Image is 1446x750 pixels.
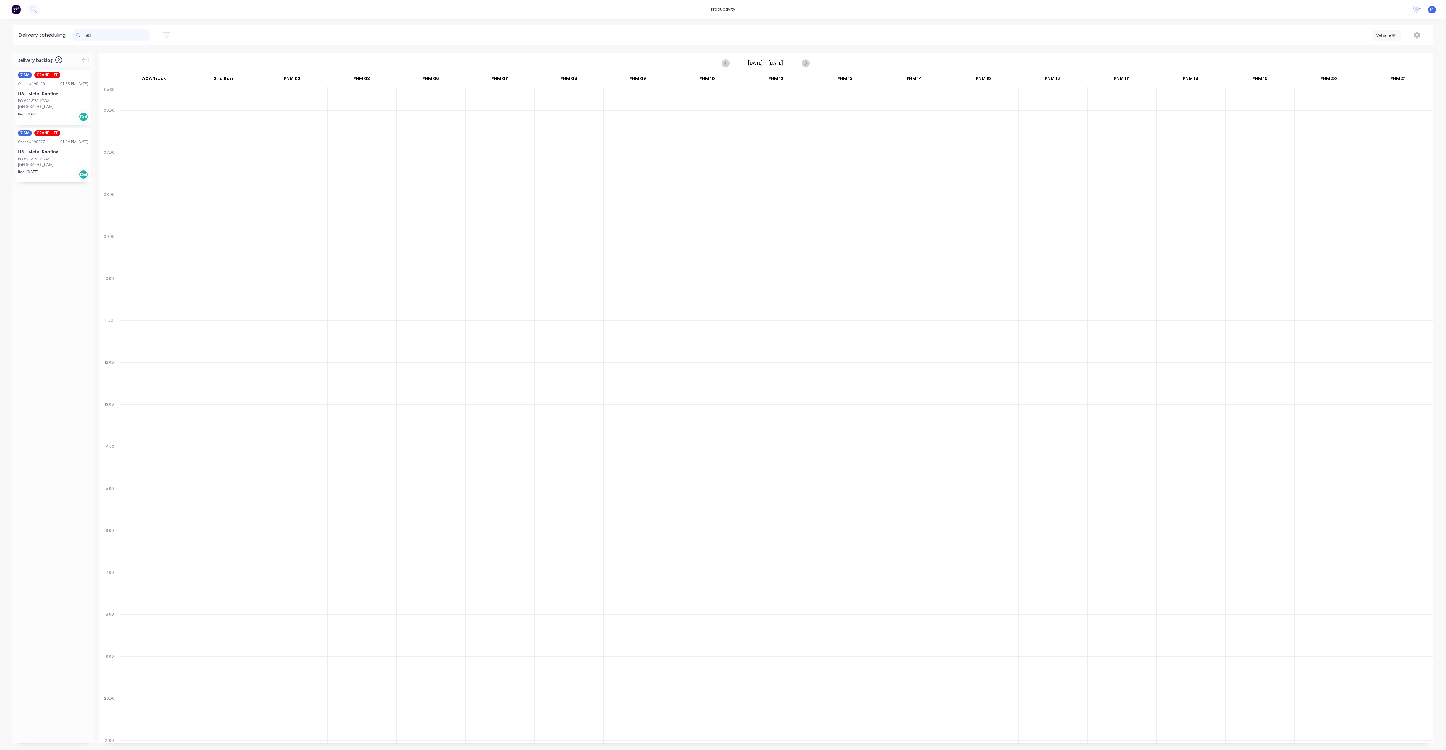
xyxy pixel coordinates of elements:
div: 18:00 [99,611,120,653]
div: 15:00 [99,485,120,527]
div: PO #25-578HC-3A [18,98,49,104]
div: FNM 13 [811,73,880,87]
div: 21:00 [99,737,120,744]
div: 01:34 PM [DATE] [60,139,88,145]
div: 2nd Run [189,73,258,87]
div: 08:00 [99,191,120,233]
div: [GEOGRAPHIC_DATA] [18,162,88,168]
span: 7 AM [18,130,32,136]
div: Del [79,112,88,121]
div: FNM 10 [672,73,741,87]
div: FNM 07 [465,73,534,87]
div: 05:30 [99,86,120,107]
div: ACA Truck [120,73,189,87]
div: FNM 15 [949,73,1018,87]
span: Req. [DATE] [18,169,38,175]
div: 12:00 [99,359,120,401]
span: Delivery backlog [17,57,53,63]
div: FNM 14 [880,73,949,87]
div: FNM 17 [1087,73,1156,87]
div: 06:00 [99,107,120,149]
div: FNM 19 [1225,73,1294,87]
div: 07:00 [99,149,120,191]
div: PO #25-578HC-3A [18,156,49,162]
div: 10:00 [99,275,120,317]
div: FNM 12 [742,73,811,87]
div: 17:00 [99,569,120,611]
div: FNM 02 [258,73,327,87]
div: 11:00 [99,317,120,359]
div: FNM 08 [534,73,603,87]
div: FNM 18 [1156,73,1225,87]
input: Search for orders [84,29,150,41]
div: FNM 20 [1294,73,1363,87]
div: Order # 190377 [18,139,45,145]
div: Order # 190420 [18,81,45,87]
div: FNM 03 [327,73,396,87]
div: 09:00 [99,233,120,275]
div: 14:00 [99,443,120,485]
div: FNM 16 [1018,73,1087,87]
div: 13:00 [99,401,120,443]
button: Vehicle [1373,30,1401,41]
div: Delivery scheduling [13,25,72,45]
div: [GEOGRAPHIC_DATA] [18,104,88,110]
div: 16:00 [99,527,120,569]
div: FNM 21 [1363,73,1432,87]
div: Del [79,170,88,179]
div: productivity [708,5,738,14]
img: Factory [11,5,21,14]
div: H&L Metal Roofing [18,148,88,155]
span: Req. [DATE] [18,111,38,117]
div: 20:00 [99,695,120,737]
span: CRANE LIFT [34,130,60,136]
div: Vehicle [1376,32,1394,39]
span: F1 [1430,7,1434,12]
span: 7 AM [18,72,32,78]
div: H&L Metal Roofing [18,90,88,97]
div: 01:35 PM [DATE] [60,81,88,87]
span: 2 [55,56,62,63]
span: CRANE LIFT [34,72,60,78]
div: FNM 09 [603,73,672,87]
div: FNM 06 [396,73,465,87]
div: 19:00 [99,653,120,695]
